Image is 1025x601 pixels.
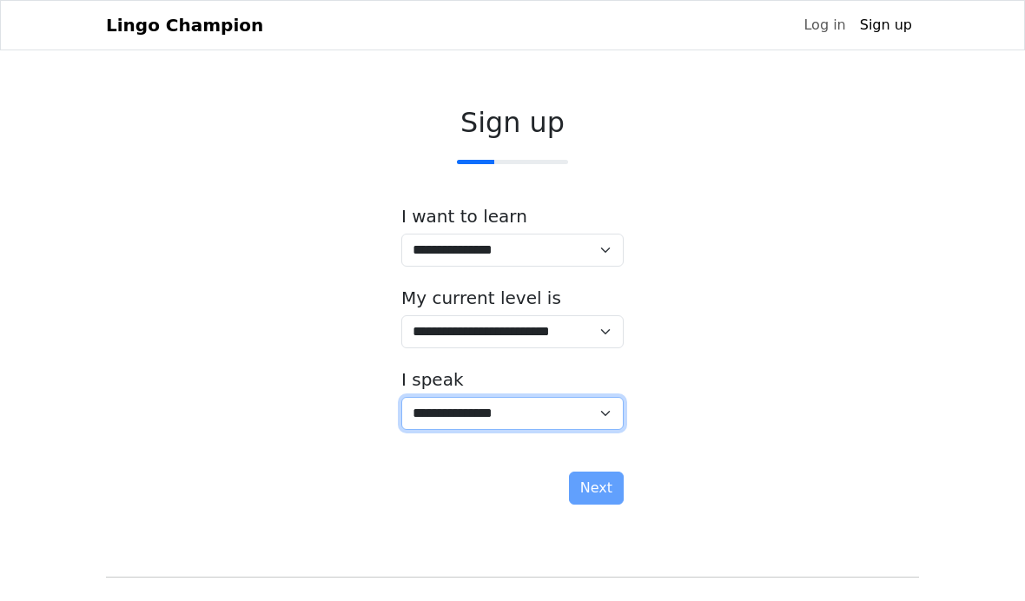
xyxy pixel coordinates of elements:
label: I speak [401,369,464,390]
h2: Sign up [401,106,624,139]
label: My current level is [401,287,561,308]
label: I want to learn [401,206,527,227]
a: Lingo Champion [106,8,263,43]
a: Sign up [853,8,919,43]
a: Log in [797,8,852,43]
